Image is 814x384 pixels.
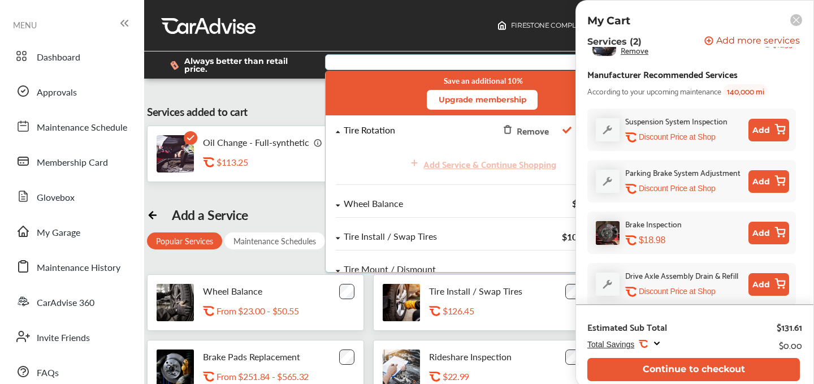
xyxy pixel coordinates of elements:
span: Add more services [716,36,800,47]
div: $113.25 [217,157,330,167]
div: $22.99 [443,371,556,382]
div: Remove [516,123,548,138]
span: Glovebox [37,191,75,205]
span: $104.54 - $149.49 [561,230,630,243]
img: default_wrench_icon.d1a43860.svg [596,118,620,141]
img: tire-install-swap-tires-thumb.jpg [383,284,420,321]
span: Approvals [37,85,77,100]
div: Parking Brake System Adjustment [625,166,741,179]
p: Brake Pads Replacement [203,351,300,362]
div: Suspension System Inspection [625,114,728,127]
a: Add more services [704,36,802,47]
div: $18.98 [639,235,744,245]
div: Tire Install / Swap Tires [344,232,437,241]
span: Invite Friends [37,331,90,346]
p: Wheel Balance [203,286,262,296]
button: Add [748,119,789,141]
p: Services (2) [587,36,642,47]
p: From $23.00 - $50.55 [217,305,299,316]
div: $131.61 [777,321,802,333]
img: brake-inspection-thumb.jpg [596,221,620,245]
button: Upgrade membership [427,90,538,110]
img: dollor_label_vector.a70140d1.svg [170,61,179,70]
p: From $251.84 - $565.32 [217,371,309,382]
p: Oil Change - Full-synthetic [203,137,309,148]
a: Approvals [10,76,133,106]
span: Always better than retail price. [184,57,307,73]
a: My Garage [10,217,133,246]
div: Tire Rotation [344,126,395,135]
div: Services added to cart [147,104,248,120]
div: Popular Services [147,232,222,249]
img: info_icon_vector.svg [314,138,323,147]
img: tire-wheel-balance-thumb.jpg [157,284,194,321]
button: Continue to checkout [587,358,800,381]
img: default_wrench_icon.d1a43860.svg [596,273,620,296]
img: default_wrench_icon.d1a43860.svg [596,170,620,193]
button: Add [748,222,789,244]
div: Brake Inspection [625,217,682,230]
div: Wheel Balance [344,199,403,209]
span: Maintenance Schedule [37,120,127,135]
div: $0.00 [779,337,802,352]
p: Tire Install / Swap Tires [429,286,522,296]
div: Maintenance Schedules [224,232,325,249]
span: Dashboard [37,50,80,65]
div: Add a Service [172,207,248,223]
span: According to your upcoming maintenance [587,84,721,97]
a: Glovebox [10,182,133,211]
button: Add [748,170,789,193]
img: oil-change-thumb.jpg [157,135,194,172]
b: $18.35 [773,40,792,49]
button: Add [748,273,789,296]
span: Membership Card [37,156,108,170]
span: MENU [13,20,37,29]
span: Maintenance History [37,261,120,275]
div: Drive Axle Assembly Drain & Refill [625,269,738,282]
p: My Cart [587,14,630,27]
span: 140,000 mi [724,84,768,97]
a: Membership Card [10,146,133,176]
button: Add more services [704,36,800,47]
div: Estimated Sub Total [587,321,667,333]
p: Rideshare Inspection [429,351,512,362]
a: Maintenance Schedule [10,111,133,141]
span: My Garage [37,226,80,240]
a: Dashboard [10,41,133,71]
span: CarAdvise 360 [37,296,94,310]
a: Maintenance History [10,252,133,281]
div: $126.45 [443,305,556,316]
div: Tire Mount / Dismount [344,265,436,274]
div: Manufacturer Recommended Services [587,66,738,81]
div: Remove [621,46,648,55]
p: Discount Price at Shop [639,286,715,297]
span: FAQs [37,366,59,381]
p: Discount Price at Shop [639,132,715,143]
img: header-home-logo.8d720a4f.svg [497,21,506,30]
span: $23.00 - $92.00 [571,197,630,210]
a: Invite Friends [10,322,133,351]
small: Save an additional 10% [444,76,523,85]
p: Discount Price at Shop [639,183,715,194]
span: Total Savings [587,340,634,349]
a: CarAdvise 360 [10,287,133,316]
